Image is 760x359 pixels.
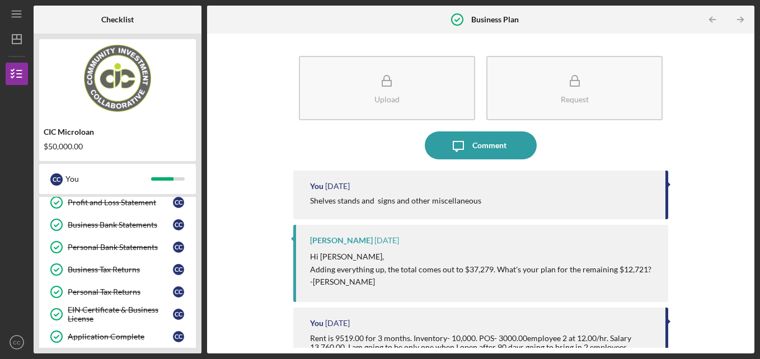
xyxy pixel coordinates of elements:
div: Comment [472,131,506,159]
div: Business Bank Statements [68,220,173,229]
div: C C [173,331,184,342]
button: Upload [299,56,475,120]
time: 2025-09-15 20:18 [325,319,350,328]
b: Checklist [101,15,134,24]
time: 2025-09-17 15:18 [374,236,399,245]
div: C C [173,286,184,297]
p: Adding everything up, the total comes out to $37,279. What's your plan for the remaining $12,721? [310,263,651,276]
div: EIN Certificate & Business License [68,305,173,323]
div: Shelves stands and signs and other miscellaneous [310,196,481,205]
div: You [310,182,323,191]
b: Business Plan [471,15,519,24]
img: Product logo [39,45,196,112]
div: Request [561,95,589,103]
div: C C [173,197,184,208]
div: C C [173,242,184,253]
div: [PERSON_NAME] [310,236,373,245]
p: Hi [PERSON_NAME], [310,251,651,263]
div: Personal Bank Statements [68,243,173,252]
a: Profit and Loss StatementCC [45,191,190,214]
p: -[PERSON_NAME] [310,276,651,288]
div: Application Complete [68,332,173,341]
time: 2025-09-17 15:23 [325,182,350,191]
div: C C [173,264,184,275]
div: C C [173,309,184,320]
div: C C [173,219,184,230]
div: You [310,319,323,328]
button: Request [486,56,663,120]
div: C C [50,173,63,186]
div: Business Tax Returns [68,265,173,274]
div: $50,000.00 [44,142,191,151]
div: CIC Microloan [44,127,191,136]
button: CC [6,331,28,353]
div: Profit and Loss Statement [68,198,173,207]
div: You [65,169,151,188]
div: Upload [374,95,400,103]
text: CC [13,339,21,346]
a: Business Tax ReturnsCC [45,258,190,281]
a: EIN Certificate & Business LicenseCC [45,303,190,325]
button: Comment [425,131,537,159]
a: Application CompleteCC [45,325,190,348]
a: Personal Tax ReturnsCC [45,281,190,303]
a: Business Bank StatementsCC [45,214,190,236]
a: Personal Bank StatementsCC [45,236,190,258]
div: Personal Tax Returns [68,287,173,296]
